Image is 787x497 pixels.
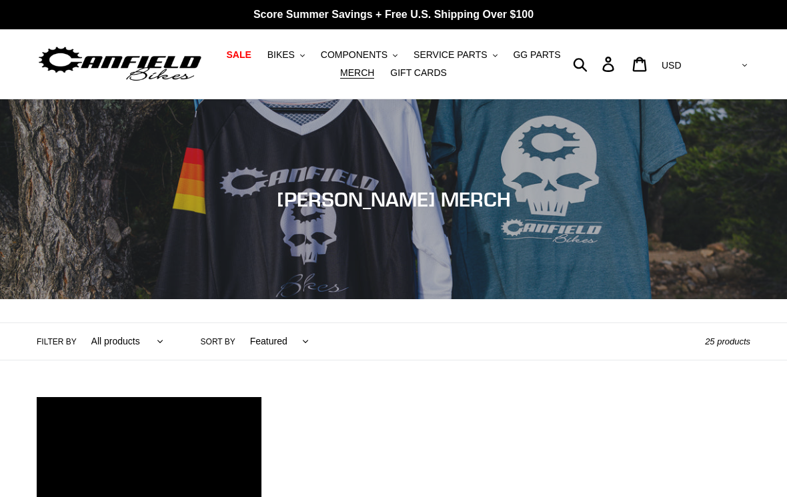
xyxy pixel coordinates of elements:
button: COMPONENTS [314,46,404,64]
label: Sort by [201,336,235,348]
a: MERCH [333,64,381,82]
span: COMPONENTS [321,49,387,61]
label: Filter by [37,336,77,348]
span: BIKES [267,49,295,61]
button: SERVICE PARTS [407,46,504,64]
span: SERVICE PARTS [414,49,487,61]
button: BIKES [261,46,311,64]
a: SALE [219,46,257,64]
a: GG PARTS [506,46,567,64]
span: SALE [226,49,251,61]
span: GIFT CARDS [390,67,447,79]
span: 25 products [705,336,750,346]
a: GIFT CARDS [383,64,454,82]
img: Canfield Bikes [37,43,203,85]
span: [PERSON_NAME] MERCH [277,187,511,211]
span: GG PARTS [513,49,560,61]
span: MERCH [340,67,374,79]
